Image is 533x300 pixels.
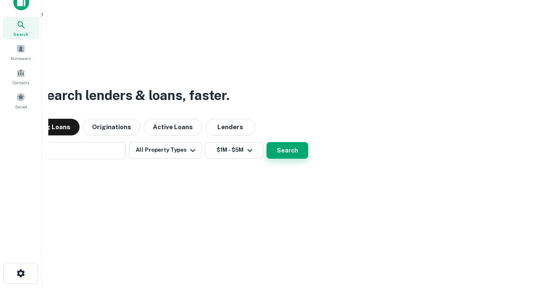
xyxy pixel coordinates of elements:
[83,119,140,135] button: Originations
[491,233,533,273] iframe: Chat Widget
[144,119,202,135] button: Active Loans
[11,55,31,62] span: Borrowers
[15,103,27,110] span: Saved
[2,17,39,39] a: Search
[266,142,308,159] button: Search
[12,79,29,86] span: Contacts
[2,41,39,63] a: Borrowers
[205,119,255,135] button: Lenders
[38,85,229,105] h3: Search lenders & loans, faster.
[2,65,39,87] a: Contacts
[129,142,202,159] button: All Property Types
[13,31,28,37] span: Search
[205,142,263,159] button: $1M - $5M
[2,89,39,112] a: Saved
